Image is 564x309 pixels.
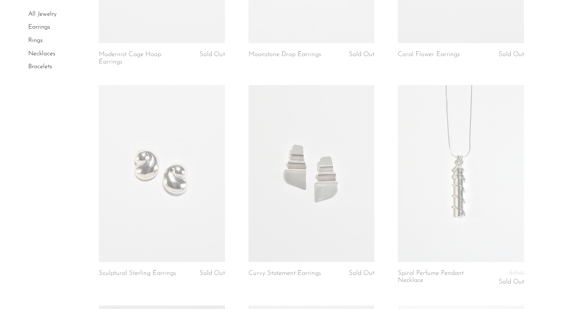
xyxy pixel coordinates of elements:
a: Curvy Statement Earrings [248,270,321,277]
a: Bracelets [28,64,52,70]
span: Sold Out [199,270,225,276]
a: All Jewelry [28,11,56,17]
span: Sold Out [499,278,524,285]
a: Rings [28,37,43,44]
span: Sold Out [349,51,374,58]
a: Spiral Perfume Pendant Necklace [398,270,481,286]
span: Sold Out [349,270,374,276]
a: Modernist Cage Hoop Earrings [99,51,182,65]
a: Necklaces [28,51,55,57]
a: Sculptural Sterling Earrings [99,270,176,277]
span: Sold Out [199,51,225,58]
a: Earrings [28,24,50,31]
a: Coral Flower Earrings [398,51,460,58]
span: $350 [509,270,524,276]
a: Moonstone Drop Earrings [248,51,321,58]
span: Sold Out [499,51,524,58]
